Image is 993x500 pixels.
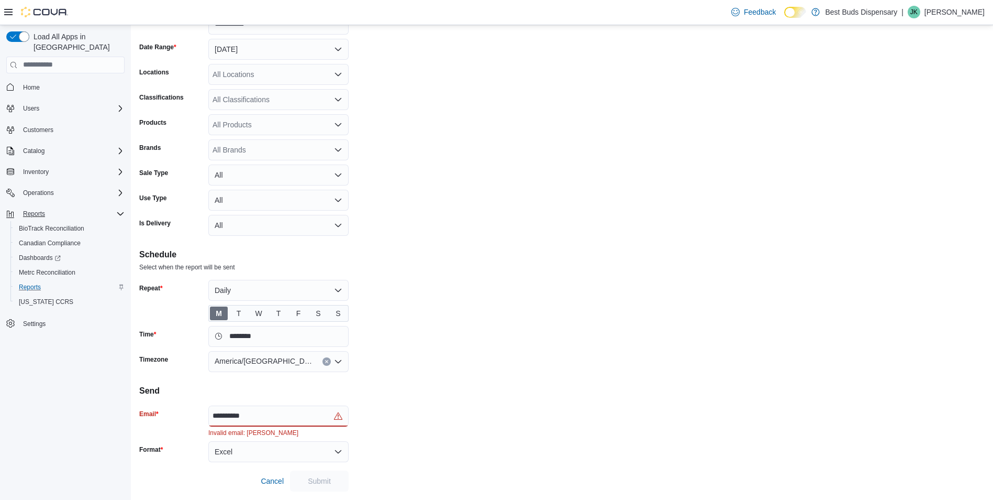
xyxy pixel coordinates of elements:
button: Reports [10,280,129,295]
nav: Complex example [6,75,125,358]
a: Home [19,81,44,94]
p: [PERSON_NAME] [924,6,985,18]
button: BioTrack Reconciliation [10,221,129,236]
label: Date Range [139,43,176,51]
button: M [209,306,229,321]
a: Settings [19,318,50,330]
button: Home [2,80,129,95]
span: Inventory [23,168,49,176]
button: Open list of options [334,95,342,104]
span: S [336,306,340,321]
span: Catalog [23,147,44,155]
span: T [237,306,241,321]
button: Open list of options [334,357,342,366]
span: Dashboards [19,254,61,262]
span: F [296,306,301,321]
span: Reports [19,208,125,220]
span: Operations [19,187,125,199]
button: Clear input [322,357,331,366]
span: Reports [19,283,41,291]
label: Products [139,118,166,127]
span: BioTrack Reconciliation [19,224,84,233]
button: Inventory [2,165,129,179]
span: M [216,306,222,321]
span: Home [23,83,40,92]
a: Canadian Compliance [15,237,85,249]
span: Users [19,102,125,115]
button: Customers [2,122,129,137]
button: S [308,306,328,321]
button: Settings [2,316,129,331]
a: Feedback [727,2,780,23]
span: Operations [23,189,54,197]
span: Customers [23,126,53,134]
span: America/[GEOGRAPHIC_DATA] [215,355,312,367]
button: Open list of options [334,70,342,79]
button: Catalog [19,145,49,157]
a: BioTrack Reconciliation [15,222,88,235]
button: Reports [2,206,129,221]
span: Metrc Reconciliation [15,266,125,279]
label: Brands [139,144,161,152]
button: Open list of options [334,146,342,154]
a: Dashboards [15,252,65,264]
button: Canadian Compliance [10,236,129,251]
button: W [249,306,269,321]
span: Settings [23,320,46,328]
img: Cova [21,7,68,17]
label: Sale Type [139,169,168,177]
a: Metrc Reconciliation [15,266,80,279]
input: Dark Mode [784,7,806,18]
span: Canadian Compliance [15,237,125,249]
span: Reports [23,210,45,218]
label: Classifications [139,93,184,102]
button: Metrc Reconciliation [10,265,129,280]
span: [US_STATE] CCRS [19,298,73,306]
span: Settings [19,317,125,330]
span: Load All Apps in [GEOGRAPHIC_DATA] [29,31,125,52]
button: All [208,190,349,211]
button: All [208,215,349,236]
span: Submit [308,476,331,486]
a: [US_STATE] CCRS [15,296,77,308]
label: Locations [139,68,169,77]
span: Home [19,81,125,94]
a: Dashboards [10,251,129,265]
label: Repeat [139,284,163,292]
span: Inventory [19,166,125,178]
button: All [208,165,349,186]
label: Timezone [139,355,168,364]
button: Cancel [256,471,288,492]
h4: Send [139,385,985,397]
span: JK [910,6,918,18]
span: Reports [15,281,125,294]
button: F [288,306,308,321]
button: Users [19,102,43,115]
button: T [269,306,288,321]
button: [DATE] [208,39,349,60]
div: Select when the report will be sent [139,261,985,271]
h4: Schedule [139,248,985,261]
p: Best Buds Dispensary [825,6,897,18]
button: T [229,306,249,321]
span: BioTrack Reconciliation [15,222,125,235]
button: S [328,306,348,321]
label: Email [139,410,159,418]
button: Submit [290,471,349,492]
span: Dashboards [15,252,125,264]
button: Operations [19,187,58,199]
button: [US_STATE] CCRS [10,295,129,309]
button: Reports [19,208,49,220]
span: Metrc Reconciliation [19,268,75,277]
a: Customers [19,124,58,136]
span: S [316,306,320,321]
label: Format [139,445,163,454]
button: Daily [208,280,349,301]
label: Is Delivery [139,219,171,227]
span: Washington CCRS [15,296,125,308]
input: Press the down key to open a popover containing a calendar. [208,326,349,347]
span: Canadian Compliance [19,239,81,247]
span: Customers [19,123,125,136]
button: Catalog [2,144,129,158]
